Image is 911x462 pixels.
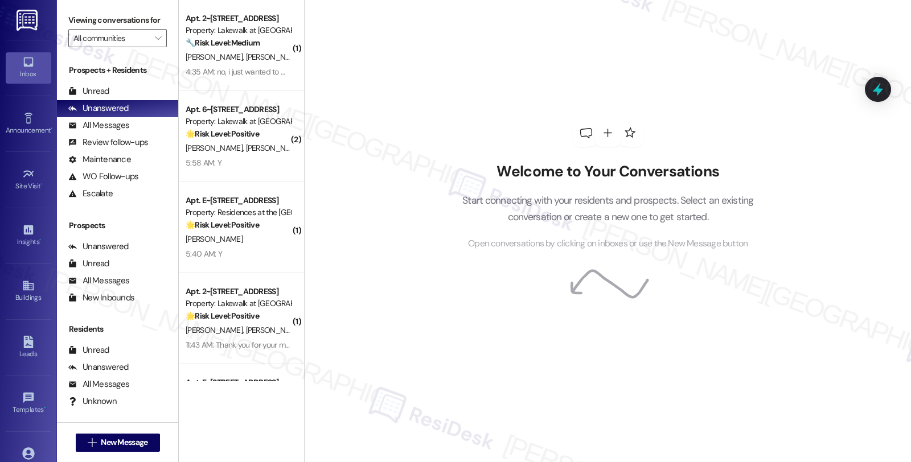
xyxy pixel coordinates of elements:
[186,104,291,115] div: Apt. 6~[STREET_ADDRESS]
[88,438,96,447] i: 
[57,220,178,232] div: Prospects
[68,361,129,373] div: Unanswered
[68,188,113,200] div: Escalate
[6,276,51,307] a: Buildings
[73,29,149,47] input: All communities
[186,377,291,389] div: Apt. E~[STREET_ADDRESS]
[68,275,129,287] div: All Messages
[57,64,178,76] div: Prospects + Residents
[68,258,109,270] div: Unread
[41,180,43,188] span: •
[186,220,259,230] strong: 🌟 Risk Level: Positive
[186,158,221,168] div: 5:58 AM: Y
[101,436,147,448] span: New Message
[445,192,771,225] p: Start connecting with your residents and prospects. Select an existing conversation or create a n...
[186,143,246,153] span: [PERSON_NAME]
[68,241,129,253] div: Unanswered
[186,325,246,335] span: [PERSON_NAME]
[68,344,109,356] div: Unread
[186,234,243,244] span: [PERSON_NAME]
[68,137,148,148] div: Review follow-ups
[51,125,52,133] span: •
[68,154,131,166] div: Maintenance
[445,163,771,181] h2: Welcome to Your Conversations
[68,119,129,131] div: All Messages
[246,325,306,335] span: [PERSON_NAME]
[246,52,303,62] span: [PERSON_NAME]
[68,171,138,183] div: WO Follow-ups
[186,129,259,139] strong: 🌟 Risk Level: Positive
[186,311,259,321] strong: 🌟 Risk Level: Positive
[68,378,129,390] div: All Messages
[6,52,51,83] a: Inbox
[186,115,291,127] div: Property: Lakewalk at [GEOGRAPHIC_DATA]
[6,332,51,363] a: Leads
[186,340,853,350] div: 11:43 AM: Thank you for your message. Our offices are currently closed, but we will contact you w...
[186,24,291,36] div: Property: Lakewalk at [GEOGRAPHIC_DATA]
[68,395,117,407] div: Unknown
[186,52,246,62] span: [PERSON_NAME]
[468,237,748,251] span: Open conversations by clicking on inboxes or use the New Message button
[6,164,51,195] a: Site Visit •
[186,67,505,77] div: 4:35 AM: no, i just wanted to make sure this isn't something we will be charged for upon move out
[68,11,167,29] label: Viewing conversations for
[186,298,291,310] div: Property: Lakewalk at [GEOGRAPHIC_DATA]
[17,10,40,31] img: ResiDesk Logo
[76,434,160,452] button: New Message
[155,34,161,43] i: 
[186,13,291,24] div: Apt. 2~[STREET_ADDRESS]
[44,404,46,412] span: •
[6,388,51,419] a: Templates •
[186,207,291,218] div: Property: Residences at the [GEOGRAPHIC_DATA]
[186,286,291,298] div: Apt. 2~[STREET_ADDRESS]
[186,249,222,259] div: 5:40 AM: Y
[186,195,291,207] div: Apt. E~[STREET_ADDRESS]
[6,220,51,251] a: Insights •
[68,85,109,97] div: Unread
[246,143,303,153] span: [PERSON_NAME]
[186,38,260,48] strong: 🔧 Risk Level: Medium
[68,102,129,114] div: Unanswered
[68,292,134,304] div: New Inbounds
[39,236,41,244] span: •
[57,323,178,335] div: Residents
